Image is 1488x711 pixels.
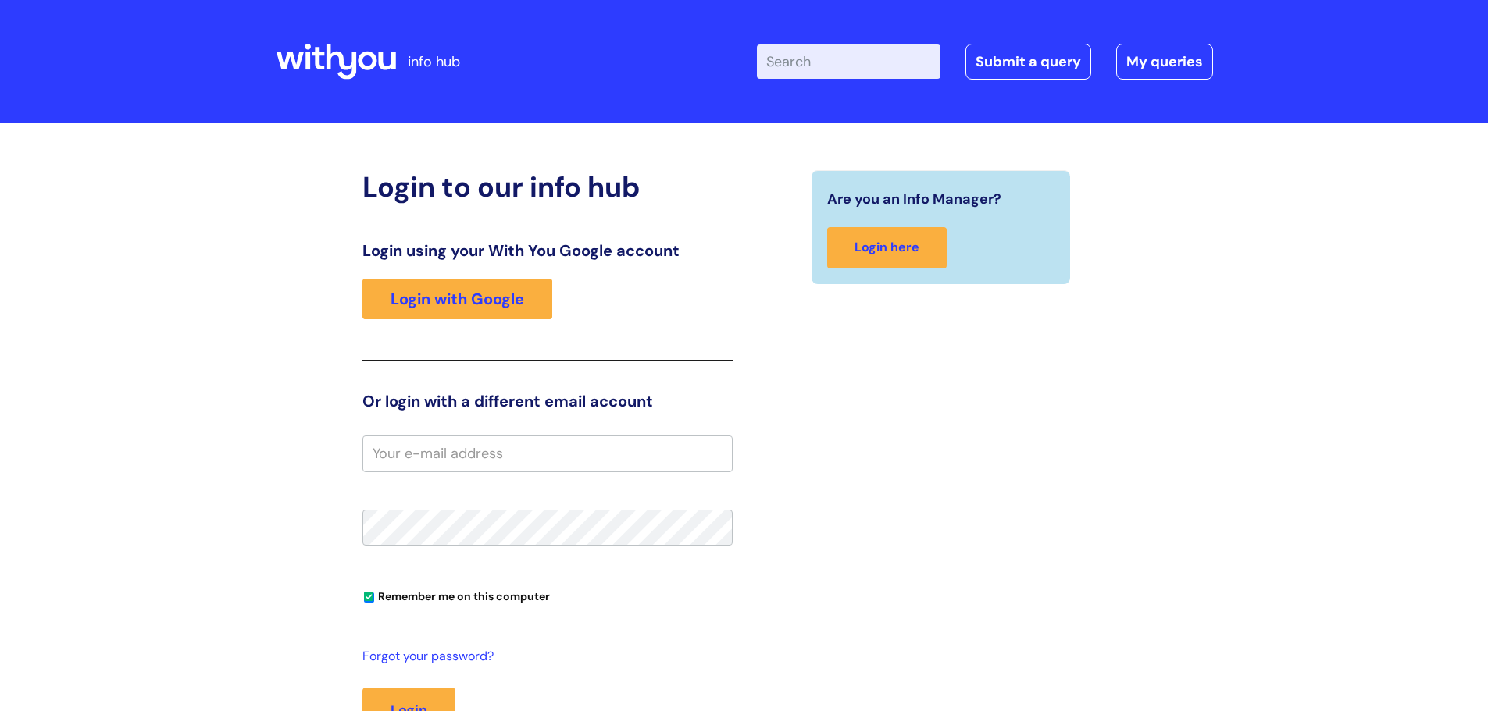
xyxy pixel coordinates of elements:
h2: Login to our info hub [362,170,733,204]
a: My queries [1116,44,1213,80]
input: Your e-mail address [362,435,733,471]
a: Login here [827,227,947,268]
h3: Login using your With You Google account [362,241,733,260]
span: Are you an Info Manager? [827,187,1001,212]
label: Remember me on this computer [362,586,550,603]
input: Remember me on this computer [364,592,374,603]
a: Login with Google [362,279,552,319]
input: Search [757,44,940,79]
p: info hub [408,49,460,74]
h3: Or login with a different email account [362,392,733,411]
a: Submit a query [965,44,1091,80]
a: Forgot your password? [362,645,725,668]
div: You can uncheck this option if you're logging in from a shared device [362,583,733,608]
